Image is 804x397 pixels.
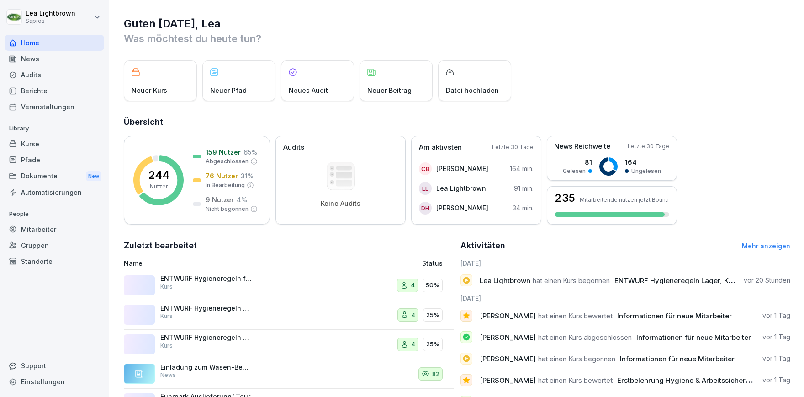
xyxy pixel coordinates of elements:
[762,333,790,342] p: vor 1 Tag
[283,142,304,153] p: Audits
[5,168,104,185] div: Dokumente
[160,342,173,350] p: Kurs
[206,195,234,204] p: 9 Nutzer
[243,147,257,157] p: 65 %
[480,276,530,285] span: Lea Lightbrown
[762,376,790,385] p: vor 1 Tag
[160,333,252,342] p: ENTWURF Hygieneregeln Produktion
[5,184,104,200] a: Automatisierungen
[237,195,247,204] p: 4 %
[510,164,534,173] p: 164 min.
[554,141,610,152] p: News Reichweite
[480,376,536,385] span: [PERSON_NAME]
[538,376,613,385] span: hat einen Kurs bewertet
[124,239,454,252] h2: Zuletzt bearbeitet
[124,330,454,359] a: ENTWURF Hygieneregeln ProduktionKurs425%
[26,18,75,24] p: Sapros
[436,164,488,173] p: [PERSON_NAME]
[160,363,252,371] p: Einladung zum Wasen-Besuch [DATE] Liebe Kolleginnen und Kollegen, wir freuen uns, gemeinsam mit [...
[160,274,252,283] p: ENTWURF Hygieneregeln für Verwaltung & Technik
[432,370,439,379] p: 82
[5,253,104,269] a: Standorte
[5,83,104,99] div: Berichte
[513,203,534,213] p: 34 min.
[563,157,592,167] p: 81
[5,168,104,185] a: DokumenteNew
[480,333,536,342] span: [PERSON_NAME]
[160,312,173,320] p: Kurs
[5,152,104,168] a: Pfade
[148,170,169,181] p: 244
[636,333,751,342] span: Informationen für neue Mitarbeiter
[742,242,790,250] a: Mehr anzeigen
[367,86,412,95] p: Neuer Beitrag
[5,99,104,115] a: Veranstaltungen
[436,203,488,213] p: [PERSON_NAME]
[533,276,610,285] span: hat einen Kurs begonnen
[617,376,758,385] span: Erstbelehrung Hygiene & Arbeitssicherheit
[5,358,104,374] div: Support
[460,239,505,252] h2: Aktivitäten
[5,136,104,152] a: Kurse
[289,86,328,95] p: Neues Audit
[124,258,329,268] p: Name
[124,16,790,31] h1: Guten [DATE], Lea
[124,300,454,330] a: ENTWURF Hygieneregeln Lager, Kommission und RampeKurs425%
[419,202,432,215] div: DH
[5,51,104,67] a: News
[5,374,104,390] a: Einstellungen
[5,35,104,51] a: Home
[631,167,661,175] p: Ungelesen
[86,171,101,182] div: New
[124,31,790,46] p: Was möchtest du heute tun?
[426,281,439,290] p: 50%
[628,142,669,150] p: Letzte 30 Tage
[26,10,75,17] p: Lea Lightbrown
[563,167,586,175] p: Gelesen
[744,276,790,285] p: vor 20 Stunden
[419,182,432,195] div: LL
[5,207,104,221] p: People
[124,359,454,389] a: Einladung zum Wasen-Besuch [DATE] Liebe Kolleginnen und Kollegen, wir freuen uns, gemeinsam mit [...
[132,86,167,95] p: Neuer Kurs
[150,182,168,191] p: Nutzer
[5,237,104,253] div: Gruppen
[206,157,249,166] p: Abgeschlossen
[555,193,575,204] h3: 235
[160,283,173,291] p: Kurs
[411,311,415,320] p: 4
[411,340,415,349] p: 4
[514,183,534,193] p: 91 min.
[124,116,790,129] h2: Übersicht
[5,221,104,237] a: Mitarbeiter
[446,86,499,95] p: Datei hochladen
[538,333,632,342] span: hat einen Kurs abgeschlossen
[5,67,104,83] a: Audits
[419,162,432,175] div: CB
[422,258,443,268] p: Status
[411,281,415,290] p: 4
[762,354,790,363] p: vor 1 Tag
[580,196,669,203] p: Mitarbeitende nutzen jetzt Bounti
[480,354,536,363] span: [PERSON_NAME]
[492,143,534,151] p: Letzte 30 Tage
[620,354,735,363] span: Informationen für neue Mitarbeiter
[206,181,245,189] p: In Bearbeitung
[5,121,104,136] p: Library
[206,147,241,157] p: 159 Nutzer
[538,354,615,363] span: hat einen Kurs begonnen
[614,276,804,285] span: ENTWURF Hygieneregeln Lager, Kommission und Rampe
[241,171,254,181] p: 31 %
[460,294,791,303] h6: [DATE]
[124,271,454,300] a: ENTWURF Hygieneregeln für Verwaltung & TechnikKurs450%
[625,157,661,167] p: 164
